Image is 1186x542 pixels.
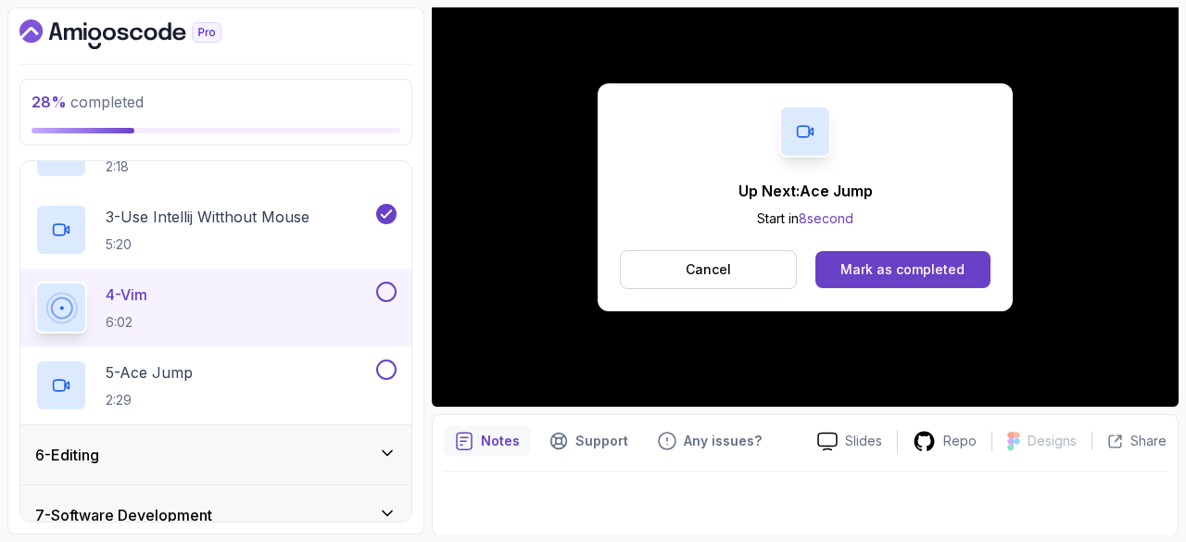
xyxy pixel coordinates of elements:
p: Repo [943,432,977,450]
button: Share [1091,432,1167,450]
button: notes button [444,426,531,456]
p: Notes [481,432,520,450]
p: Any issues? [684,432,762,450]
p: 4 - Vim [106,284,147,306]
button: 3-Use Intellij Witthout Mouse5:20 [35,204,397,256]
a: Slides [802,432,897,451]
p: Share [1130,432,1167,450]
span: 28 % [32,93,67,111]
p: Support [575,432,628,450]
a: Repo [898,430,991,453]
button: Cancel [620,250,797,289]
p: Start in [738,209,873,228]
button: 5-Ace Jump2:29 [35,359,397,411]
p: 2:18 [106,158,190,176]
p: Up Next: Ace Jump [738,180,873,202]
p: Cancel [686,260,731,279]
button: Feedback button [647,426,773,456]
h3: 7 - Software Development [35,504,212,526]
p: 2:29 [106,391,193,410]
p: Designs [1028,432,1077,450]
button: 6-Editing [20,425,411,485]
h3: 6 - Editing [35,444,99,466]
button: Support button [538,426,639,456]
button: Mark as completed [815,251,990,288]
span: 8 second [799,210,853,226]
p: 6:02 [106,313,147,332]
span: completed [32,93,144,111]
button: 4-Vim6:02 [35,282,397,334]
p: 5:20 [106,235,309,254]
div: Mark as completed [840,260,965,279]
p: 3 - Use Intellij Witthout Mouse [106,206,309,228]
p: 5 - Ace Jump [106,361,193,384]
a: Dashboard [19,19,264,49]
p: Slides [845,432,882,450]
